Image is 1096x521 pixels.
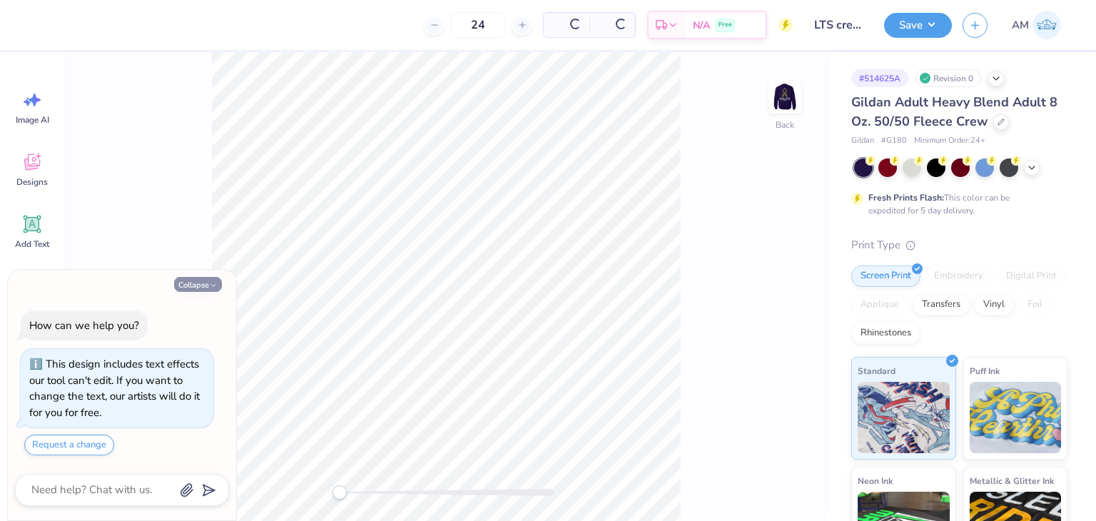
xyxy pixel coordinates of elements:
div: Rhinestones [851,323,920,344]
img: Abhinav Mohan [1032,11,1061,39]
div: This design includes text effects our tool can't edit. If you want to change the text, our artist... [29,357,200,420]
div: Applique [851,294,908,315]
div: Revision 0 [915,69,981,87]
button: Collapse [174,277,222,292]
img: Back [771,83,799,111]
div: Digital Print [997,265,1066,287]
div: Vinyl [974,294,1014,315]
span: Metallic & Glitter Ink [970,473,1054,488]
span: N/A [693,18,710,33]
span: # G180 [881,135,907,147]
span: Add Text [15,238,49,250]
div: # 514625A [851,69,908,87]
input: Untitled Design [803,11,873,39]
button: Save [884,13,952,38]
span: Puff Ink [970,363,1000,378]
a: AM [1005,11,1067,39]
strong: Fresh Prints Flash: [868,192,944,203]
div: Print Type [851,237,1067,253]
div: Accessibility label [333,485,347,500]
div: Foil [1018,294,1052,315]
div: Transfers [913,294,970,315]
span: Gildan Adult Heavy Blend Adult 8 Oz. 50/50 Fleece Crew [851,93,1057,130]
img: Standard [858,382,950,453]
div: Screen Print [851,265,920,287]
div: How can we help you? [29,318,139,333]
div: Embroidery [925,265,993,287]
span: Standard [858,363,895,378]
img: Puff Ink [970,382,1062,453]
div: This color can be expedited for 5 day delivery. [868,191,1044,217]
button: Request a change [24,435,114,455]
input: – – [450,12,506,38]
span: Designs [16,176,48,188]
span: Image AI [16,114,49,126]
span: Minimum Order: 24 + [914,135,985,147]
div: Back [776,118,794,131]
span: Free [719,20,732,30]
span: AM [1012,17,1029,34]
span: Neon Ink [858,473,893,488]
span: Gildan [851,135,874,147]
